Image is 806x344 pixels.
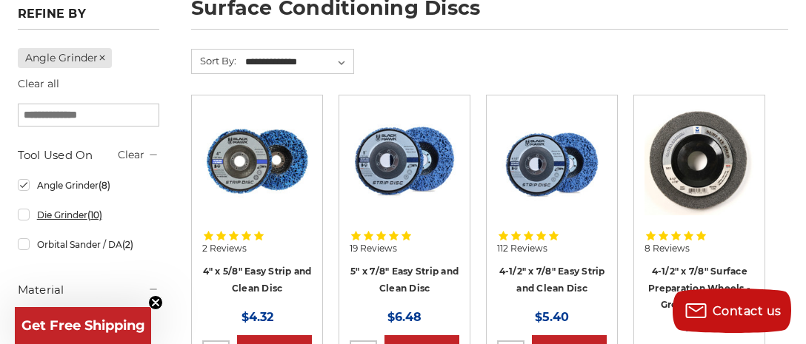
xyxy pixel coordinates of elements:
span: 2 Reviews [202,244,247,253]
select: Sort By: [243,51,353,73]
a: 4-1/2" x 7/8" Easy Strip and Clean Disc [499,266,605,294]
img: blue clean and strip disc [350,106,459,215]
img: Gray Surface Prep Disc [645,106,754,215]
h5: Tool Used On [18,146,159,164]
label: Sort By: [192,50,236,72]
a: 4" x 5/8" Easy Strip and Clean Disc [203,266,312,294]
a: 4-1/2" x 7/8" Easy Strip and Clean Disc [497,106,607,215]
span: (8) [99,180,110,191]
span: Get Free Shipping [21,317,145,334]
button: Close teaser [148,295,163,310]
span: Contact us [713,304,782,318]
a: Clear [118,148,144,161]
span: $4.32 [242,310,273,324]
h5: Material [18,281,159,299]
button: Contact us [673,289,791,333]
span: $6.48 [387,310,422,324]
a: Die Grinder [18,202,159,228]
a: Angle Grinder [18,48,112,68]
h5: Refine by [18,7,159,30]
span: (2) [122,239,133,250]
img: 4-1/2" x 7/8" Easy Strip and Clean Disc [497,113,607,215]
a: 5" x 7/8" Easy Strip and Clean Disc [350,266,459,294]
a: 4-1/2" x 7/8" Surface Preparation Wheels - Grey (Ultra Fine) [648,266,750,310]
div: Get Free ShippingClose teaser [15,307,151,344]
span: 19 Reviews [350,244,397,253]
a: Clear all [18,77,59,90]
span: (10) [87,209,102,220]
img: 4" x 5/8" easy strip and clean discs [202,106,312,215]
span: 8 Reviews [645,244,690,253]
span: 112 Reviews [497,244,547,253]
span: $5.40 [535,310,569,324]
a: Angle Grinder [18,172,159,198]
a: Orbital Sander / DA [18,232,159,257]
